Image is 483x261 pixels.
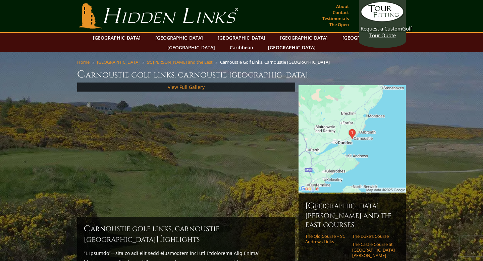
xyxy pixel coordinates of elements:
[328,20,351,29] a: The Open
[168,84,205,90] a: View Full Gallery
[321,14,351,23] a: Testimonials
[352,233,395,239] a: The Duke’s Course
[152,33,206,43] a: [GEOGRAPHIC_DATA]
[97,59,140,65] a: [GEOGRAPHIC_DATA]
[305,201,399,229] h6: [GEOGRAPHIC_DATA][PERSON_NAME] and the East Courses
[214,33,269,43] a: [GEOGRAPHIC_DATA]
[226,43,257,52] a: Caribbean
[220,59,332,65] li: Carnoustie Golf Links, Carnoustie [GEOGRAPHIC_DATA]
[84,223,288,245] h2: Carnoustie Golf Links, Carnoustie [GEOGRAPHIC_DATA] ighlights
[331,8,351,17] a: Contact
[361,2,404,39] a: Request a CustomGolf Tour Quote
[305,233,348,245] a: The Old Course – St. Andrews Links
[164,43,218,52] a: [GEOGRAPHIC_DATA]
[352,242,395,258] a: The Castle Course at [GEOGRAPHIC_DATA][PERSON_NAME]
[334,2,351,11] a: About
[156,234,163,245] span: H
[90,33,144,43] a: [GEOGRAPHIC_DATA]
[339,33,393,43] a: [GEOGRAPHIC_DATA]
[361,25,402,32] span: Request a Custom
[265,43,319,52] a: [GEOGRAPHIC_DATA]
[77,59,90,65] a: Home
[277,33,331,43] a: [GEOGRAPHIC_DATA]
[77,68,406,81] h1: Carnoustie Golf Links, Carnoustie [GEOGRAPHIC_DATA]
[147,59,213,65] a: St. [PERSON_NAME] and the East
[299,85,406,193] img: Google Map of Carnoustie Golf Centre, Links Parade, Carnoustie DD7 7JE, United Kingdom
